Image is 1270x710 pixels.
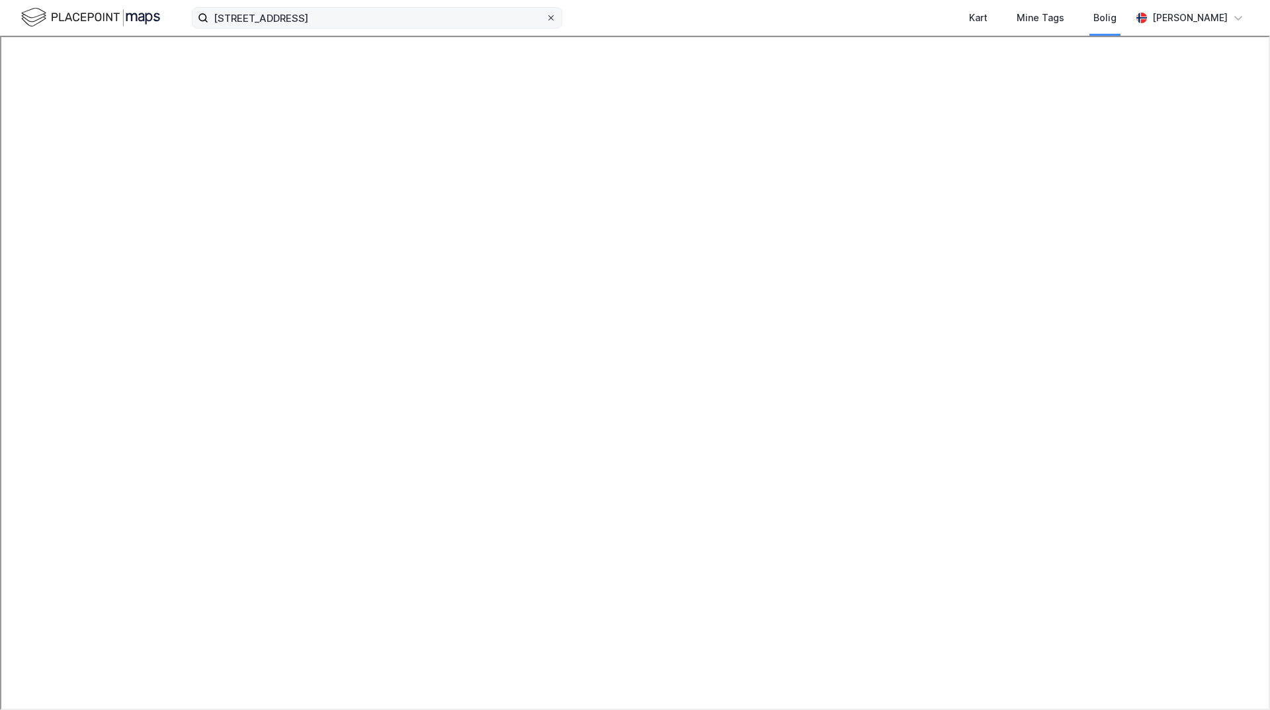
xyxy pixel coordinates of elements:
input: Søk på adresse, matrikkel, gårdeiere, leietakere eller personer [208,8,546,28]
div: [PERSON_NAME] [1152,10,1228,26]
div: Bolig [1093,10,1117,26]
div: Kart [969,10,988,26]
img: logo.f888ab2527a4732fd821a326f86c7f29.svg [21,6,160,29]
iframe: Chat Widget [1204,646,1270,710]
div: Kontrollprogram for chat [1204,646,1270,710]
div: Mine Tags [1017,10,1064,26]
